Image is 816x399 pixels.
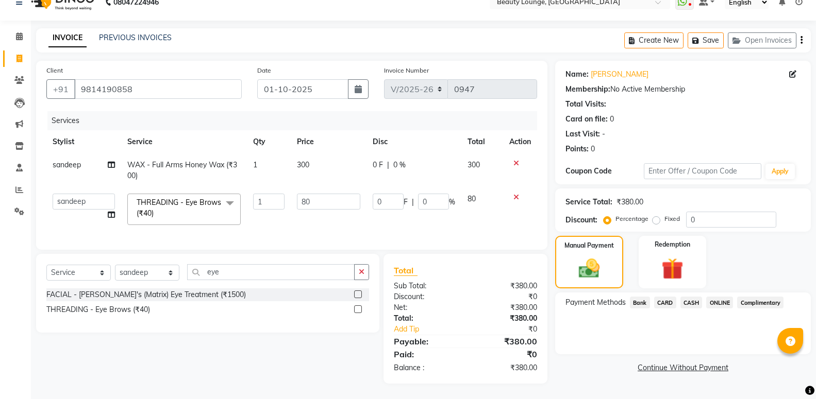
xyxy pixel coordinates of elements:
span: THREADING - Eye Brows (₹40) [137,198,221,218]
div: ₹0 [465,348,545,360]
div: ₹380.00 [465,313,545,324]
button: +91 [46,79,75,99]
span: Total [394,265,418,276]
div: 0 [610,114,614,125]
div: ₹0 [479,324,545,335]
div: - [602,129,605,140]
div: Membership: [565,84,610,95]
th: Action [503,130,537,153]
span: CARD [654,297,676,308]
button: Open Invoices [728,32,796,48]
th: Service [121,130,247,153]
button: Apply [765,164,795,179]
span: Payment Methods [565,297,626,308]
div: Card on file: [565,114,608,125]
span: % [449,197,455,207]
a: PREVIOUS INVOICES [99,33,172,42]
span: 0 % [393,160,406,170]
span: CASH [680,297,703,308]
span: sandeep [53,160,81,169]
div: Discount: [565,215,597,225]
div: ₹380.00 [617,197,643,207]
th: Stylist [46,130,121,153]
img: _gift.svg [655,255,690,282]
span: 1 [253,160,257,169]
label: Client [46,66,63,75]
label: Manual Payment [564,241,614,250]
th: Qty [247,130,291,153]
span: 80 [468,194,476,203]
div: No Active Membership [565,84,801,95]
div: Total: [386,313,465,324]
input: Search by Name/Mobile/Email/Code [74,79,242,99]
div: Total Visits: [565,99,606,110]
a: Add Tip [386,324,478,335]
div: Sub Total: [386,281,465,291]
div: Discount: [386,291,465,302]
label: Invoice Number [384,66,429,75]
div: Net: [386,302,465,313]
label: Fixed [664,214,680,223]
div: Last Visit: [565,129,600,140]
span: F [404,197,408,207]
div: Services [47,111,545,130]
span: WAX - Full Arms Honey Wax (₹300) [127,160,237,180]
button: Create New [624,32,684,48]
input: Search or Scan [187,264,355,280]
a: INVOICE [48,29,87,47]
div: ₹380.00 [465,335,545,348]
label: Date [257,66,271,75]
div: Points: [565,144,589,154]
span: ONLINE [706,297,733,308]
div: 0 [591,144,595,154]
a: Continue Without Payment [557,362,809,373]
div: Payable: [386,335,465,348]
div: ₹380.00 [465,302,545,313]
div: Paid: [386,348,465,360]
div: FACIAL - [PERSON_NAME]'s (Matrix) Eye Treatment (₹1500) [46,289,246,300]
div: THREADING - Eye Brows (₹40) [46,304,150,315]
a: x [154,209,158,218]
img: _cash.svg [572,256,606,281]
th: Disc [367,130,461,153]
span: | [387,160,389,170]
div: Name: [565,69,589,80]
div: Service Total: [565,197,612,207]
div: Balance : [386,362,465,373]
button: Save [688,32,724,48]
label: Percentage [615,214,648,223]
th: Price [291,130,367,153]
a: [PERSON_NAME] [591,69,648,80]
span: Complimentary [737,297,784,308]
span: | [412,197,414,207]
input: Enter Offer / Coupon Code [644,163,761,179]
span: 300 [468,160,480,169]
div: ₹380.00 [465,362,545,373]
th: Total [461,130,503,153]
label: Redemption [655,240,690,249]
span: 0 F [373,160,383,170]
span: Bank [630,297,650,308]
div: ₹0 [465,291,545,302]
div: ₹380.00 [465,281,545,291]
div: Coupon Code [565,166,644,177]
span: 300 [297,160,309,169]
